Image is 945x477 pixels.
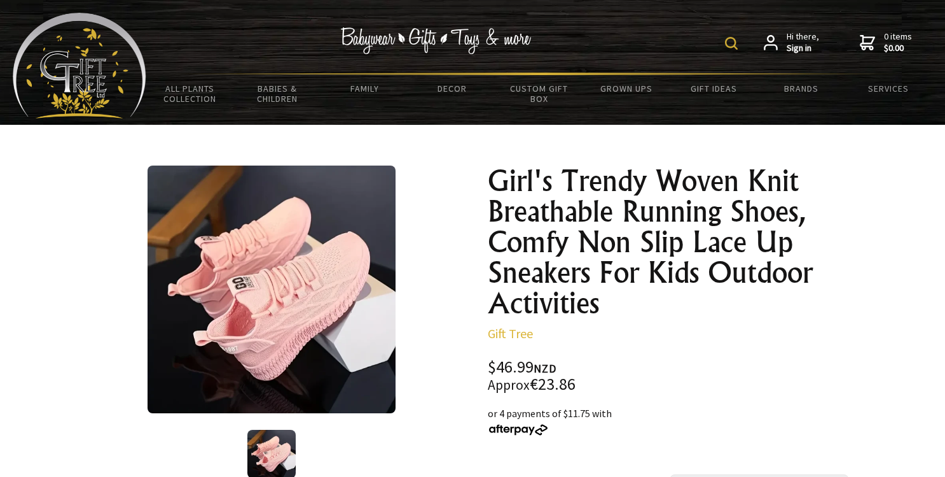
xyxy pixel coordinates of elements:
[233,75,321,112] a: Babies & Children
[146,75,233,112] a: All Plants Collection
[884,31,912,53] span: 0 items
[148,166,395,413] img: Girl's Trendy Woven Knit Breathable Running Shoes, Comfy Non Slip Lace Up Sneakers For Kids Outdo...
[488,424,549,436] img: Afterpay
[845,75,932,102] a: Services
[340,27,531,54] img: Babywear - Gifts - Toys & more
[495,75,583,112] a: Custom Gift Box
[488,376,530,394] small: Approx
[787,43,819,54] strong: Sign in
[321,75,408,102] a: Family
[488,325,533,341] a: Gift Tree
[757,75,845,102] a: Brands
[764,31,819,53] a: Hi there,Sign in
[408,75,495,102] a: Decor
[488,406,859,436] div: or 4 payments of $11.75 with
[13,13,146,118] img: Babyware - Gifts - Toys and more...
[583,75,670,102] a: Grown Ups
[787,31,819,53] span: Hi there,
[670,75,757,102] a: Gift Ideas
[488,166,859,318] h1: Girl's Trendy Woven Knit Breathable Running Shoes, Comfy Non Slip Lace Up Sneakers For Kids Outdo...
[534,361,556,376] span: NZD
[725,37,738,50] img: product search
[884,43,912,54] strong: $0.00
[488,359,859,393] div: $46.99 €23.86
[860,31,912,53] a: 0 items$0.00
